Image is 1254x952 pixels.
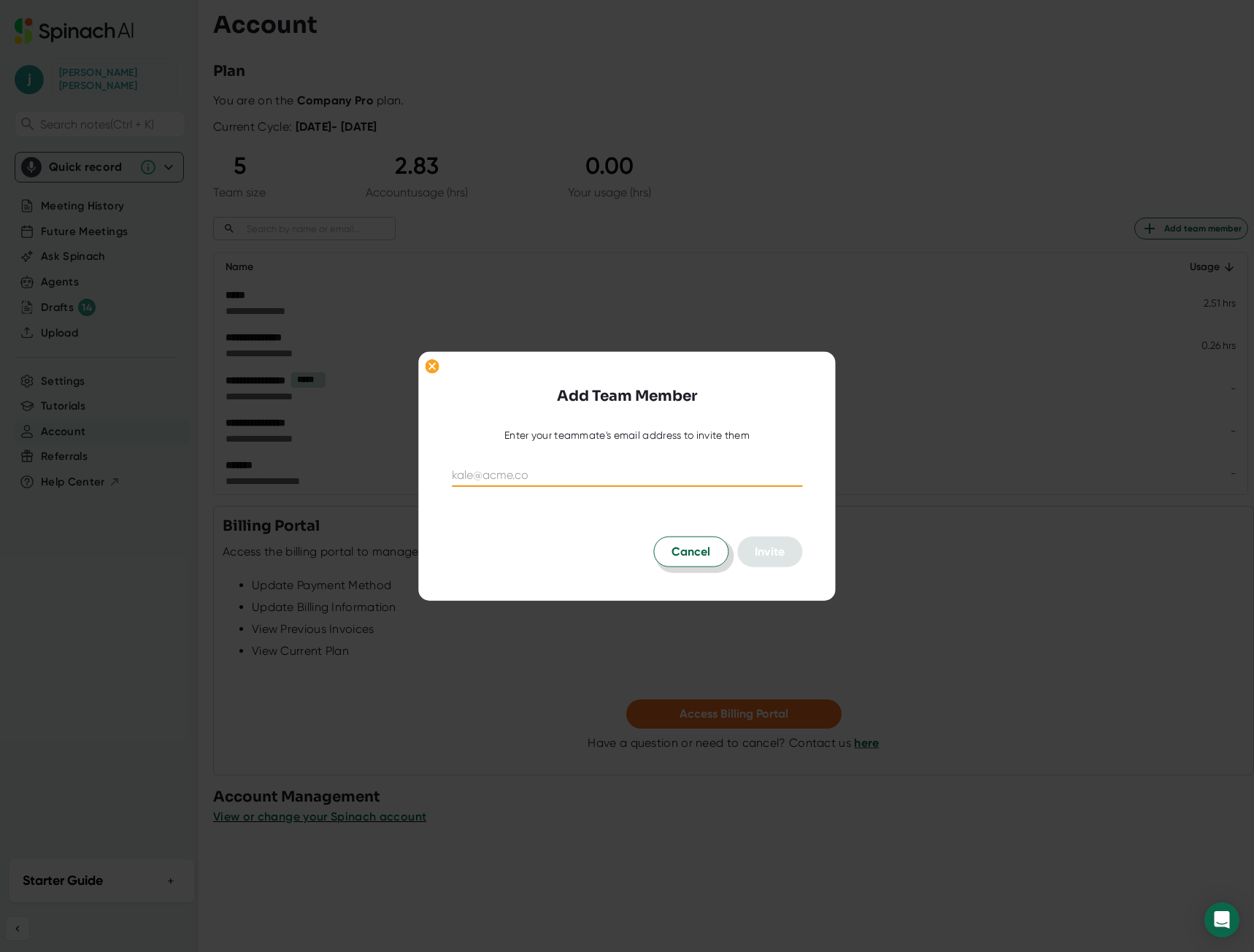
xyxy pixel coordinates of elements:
[653,537,728,567] button: Cancel
[504,429,750,442] div: Enter your teammate's email address to invite them
[755,545,785,558] span: Invite
[672,543,710,561] span: Cancel
[452,464,802,487] input: kale@acme.co
[737,537,802,567] button: Invite
[1204,902,1239,937] div: Open Intercom Messenger
[557,385,697,407] h3: Add Team Member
